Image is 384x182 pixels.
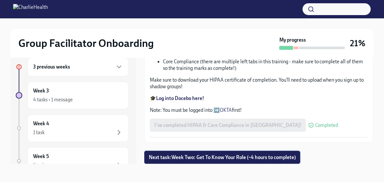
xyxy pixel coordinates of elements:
h6: Week 4 [33,120,49,127]
h6: Week 5 [33,153,49,160]
a: Log into Docebo here! [156,95,204,101]
a: Week 51 task [16,147,129,175]
a: OKTA [220,107,232,113]
div: 1 task [33,129,45,136]
div: 4 tasks • 1 message [33,96,73,103]
strong: My progress [279,37,306,43]
li: Core Compliance (there are multiple left tabs in this training - make sure to complete all of the... [163,58,368,71]
p: Note: You must be logged into ➡️ first! [150,107,368,113]
h3: 21% [350,37,366,49]
h6: 3 previous weeks [33,63,70,71]
span: Next task : Week Two: Get To Know Your Role (~4 hours to complete) [149,154,296,161]
p: Make sure to download your HIPAA certificate of completion. You'll need to upload when you sign u... [150,77,368,90]
span: Completed [315,123,338,128]
button: Next task:Week Two: Get To Know Your Role (~4 hours to complete) [144,151,300,164]
p: 🎓 [150,95,368,102]
img: CharlieHealth [13,4,48,14]
a: Week 41 task [16,114,129,142]
div: 1 task [33,162,45,169]
h2: Group Facilitator Onboarding [18,37,154,50]
a: Week 34 tasks • 1 message [16,82,129,109]
h6: Week 3 [33,87,49,94]
div: 3 previous weeks [28,57,129,76]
